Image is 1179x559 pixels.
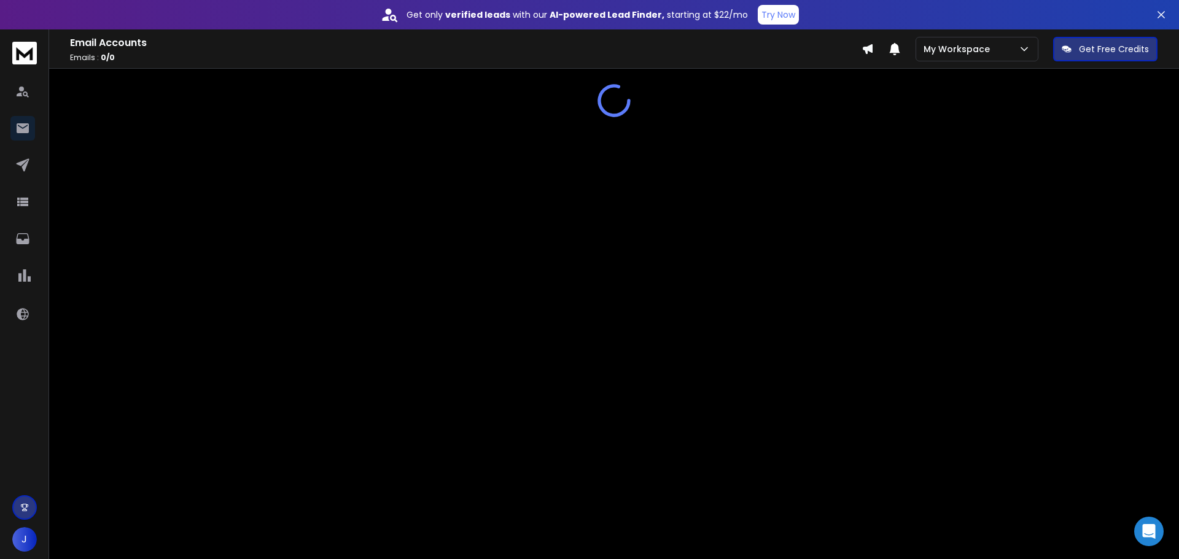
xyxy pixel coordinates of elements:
[550,9,664,21] strong: AI-powered Lead Finder,
[758,5,799,25] button: Try Now
[101,52,115,63] span: 0 / 0
[1134,517,1164,546] div: Open Intercom Messenger
[1079,43,1149,55] p: Get Free Credits
[70,53,862,63] p: Emails :
[924,43,995,55] p: My Workspace
[70,36,862,50] h1: Email Accounts
[12,527,37,552] button: J
[761,9,795,21] p: Try Now
[407,9,748,21] p: Get only with our starting at $22/mo
[1053,37,1158,61] button: Get Free Credits
[445,9,510,21] strong: verified leads
[12,42,37,64] img: logo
